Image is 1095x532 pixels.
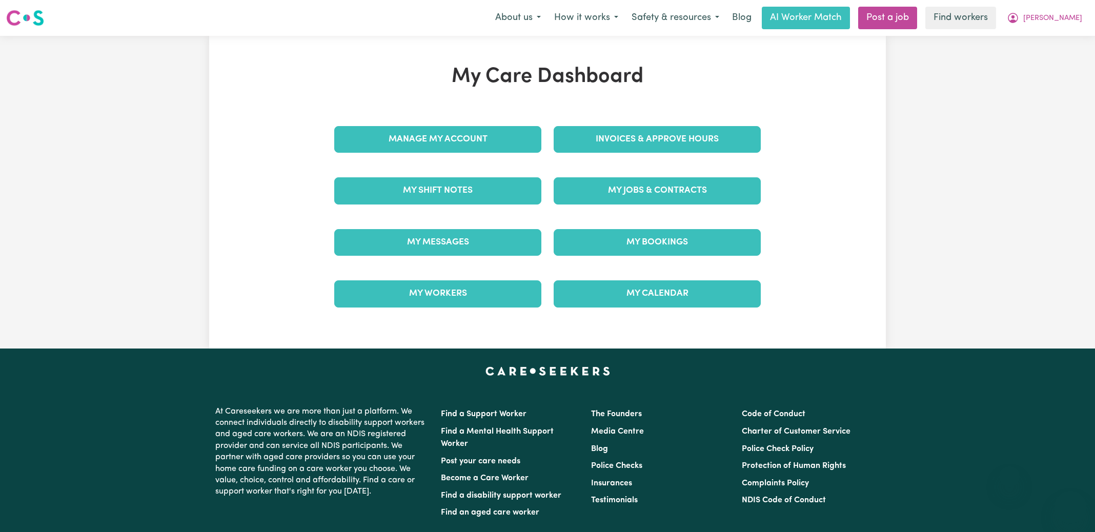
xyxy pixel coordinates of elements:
[554,177,761,204] a: My Jobs & Contracts
[441,410,526,418] a: Find a Support Worker
[441,508,539,517] a: Find an aged care worker
[6,6,44,30] a: Careseekers logo
[485,367,610,375] a: Careseekers home page
[762,7,850,29] a: AI Worker Match
[625,7,726,29] button: Safety & resources
[858,7,917,29] a: Post a job
[6,9,44,27] img: Careseekers logo
[554,126,761,153] a: Invoices & Approve Hours
[742,445,814,453] a: Police Check Policy
[591,496,638,504] a: Testimonials
[726,7,758,29] a: Blog
[334,126,541,153] a: Manage My Account
[215,402,429,502] p: At Careseekers we are more than just a platform. We connect individuals directly to disability su...
[1054,491,1087,524] iframe: Button to launch messaging window
[334,177,541,204] a: My Shift Notes
[742,427,850,436] a: Charter of Customer Service
[441,457,520,465] a: Post your care needs
[591,445,608,453] a: Blog
[591,410,642,418] a: The Founders
[547,7,625,29] button: How it works
[742,410,805,418] a: Code of Conduct
[742,496,826,504] a: NDIS Code of Conduct
[591,479,632,487] a: Insurances
[441,427,554,448] a: Find a Mental Health Support Worker
[1000,7,1089,29] button: My Account
[334,229,541,256] a: My Messages
[591,427,644,436] a: Media Centre
[742,479,809,487] a: Complaints Policy
[334,280,541,307] a: My Workers
[742,462,846,470] a: Protection of Human Rights
[441,474,529,482] a: Become a Care Worker
[925,7,996,29] a: Find workers
[489,7,547,29] button: About us
[591,462,642,470] a: Police Checks
[328,65,767,89] h1: My Care Dashboard
[554,280,761,307] a: My Calendar
[1023,13,1082,24] span: [PERSON_NAME]
[554,229,761,256] a: My Bookings
[441,492,561,500] a: Find a disability support worker
[999,466,1020,487] iframe: Close message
